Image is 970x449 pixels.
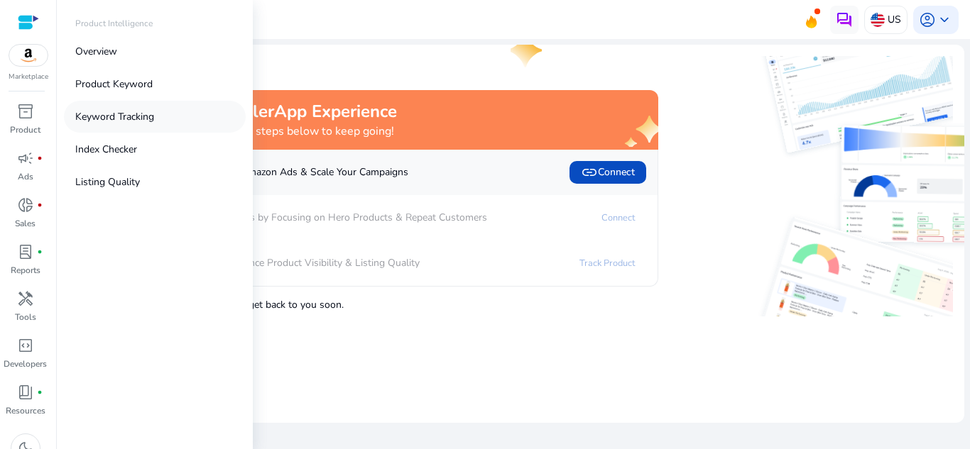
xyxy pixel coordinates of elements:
p: Index Checker [75,142,137,157]
p: Tools [15,311,36,323]
p: Keyword Tracking [75,109,154,124]
p: US [888,7,901,32]
span: fiber_manual_record [37,249,43,255]
span: handyman [17,290,34,307]
p: Product [10,123,40,136]
img: amazon.svg [9,45,48,66]
span: account_circle [919,11,936,28]
span: link [581,164,598,181]
p: Automate Amazon Ads & Scale Your Campaigns [129,165,408,179]
span: campaign [17,150,34,167]
button: linkConnect [570,161,646,184]
p: Product Intelligence [75,17,153,30]
p: Enhance Product Visibility & Listing Quality [129,255,420,270]
p: Overview [75,44,117,59]
a: Connect [590,206,646,229]
img: one-star.svg [511,33,545,67]
p: Listing Quality [75,174,140,189]
img: us.svg [871,13,885,27]
p: Developers [4,357,47,370]
span: fiber_manual_record [37,155,43,161]
p: Boost Sales by Focusing on Hero Products & Repeat Customers [129,210,487,225]
span: book_4 [17,384,34,401]
span: fiber_manual_record [37,202,43,208]
p: Sales [15,217,36,230]
span: donut_small [17,196,34,214]
span: lab_profile [17,243,34,260]
span: code_blocks [17,337,34,354]
p: , and we'll get back to you soon. [91,292,658,312]
span: keyboard_arrow_down [936,11,953,28]
span: Connect [581,164,635,181]
p: Reports [11,264,40,277]
p: Product Keyword [75,77,153,92]
p: Ads [18,170,33,183]
p: Resources [6,404,45,417]
span: fiber_manual_record [37,389,43,395]
p: Marketplace [9,72,48,82]
span: inventory_2 [17,103,34,120]
a: Track Product [568,252,646,275]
